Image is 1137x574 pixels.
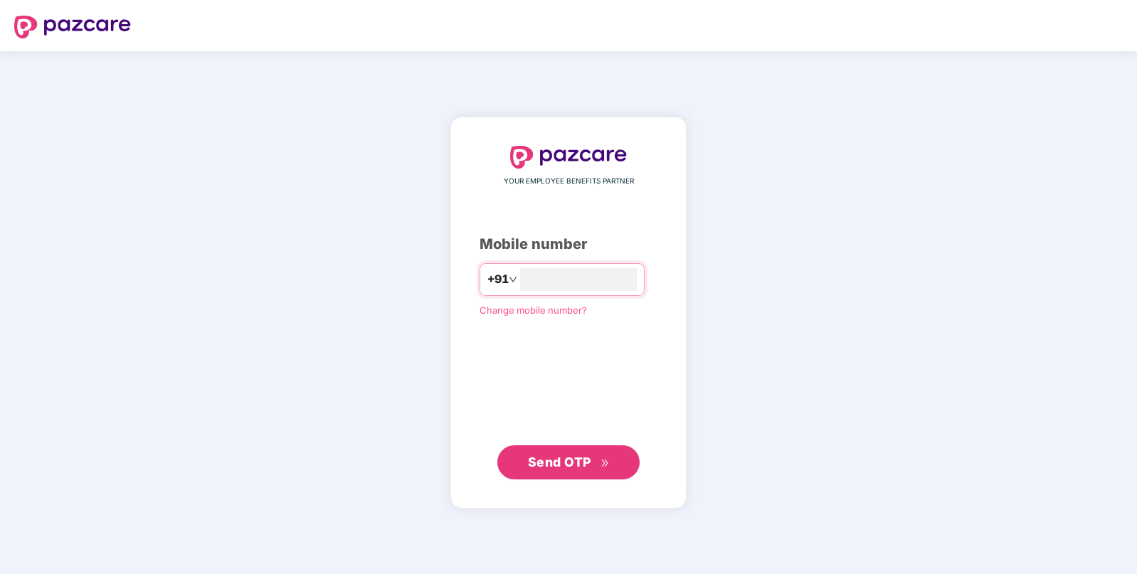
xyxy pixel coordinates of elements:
[504,176,634,187] span: YOUR EMPLOYEE BENEFITS PARTNER
[601,459,610,468] span: double-right
[480,304,587,316] a: Change mobile number?
[509,275,517,284] span: down
[480,233,657,255] div: Mobile number
[528,455,591,469] span: Send OTP
[510,146,627,169] img: logo
[487,270,509,288] span: +91
[497,445,640,479] button: Send OTPdouble-right
[14,16,131,38] img: logo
